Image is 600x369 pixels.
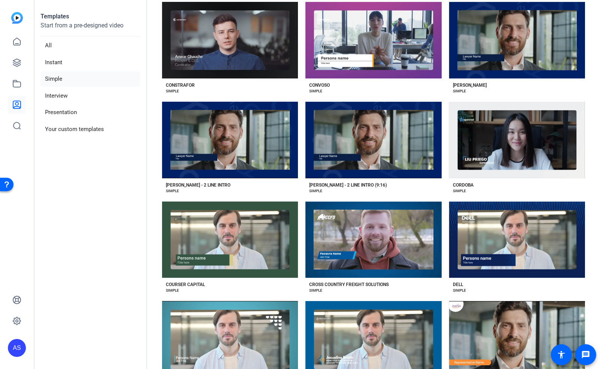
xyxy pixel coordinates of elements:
[581,350,590,359] mat-icon: message
[449,2,585,78] button: Template image
[449,202,585,278] button: Template image
[453,82,487,88] div: [PERSON_NAME]
[305,202,441,278] button: Template image
[453,88,466,94] div: SIMPLE
[41,13,69,20] strong: Templates
[162,202,298,278] button: Template image
[166,288,179,294] div: SIMPLE
[309,188,322,194] div: SIMPLE
[166,88,179,94] div: SIMPLE
[453,188,466,194] div: SIMPLE
[453,288,466,294] div: SIMPLE
[309,88,322,94] div: SIMPLE
[162,2,298,78] button: Template image
[309,82,330,88] div: CONVOSO
[166,188,179,194] div: SIMPLE
[305,102,441,178] button: Template image
[166,182,230,188] div: [PERSON_NAME] - 2 LINE INTRO
[41,55,140,70] li: Instant
[309,282,389,288] div: CROSS COUNTRY FREIGHT SOLUTIONS
[8,339,26,357] div: AS
[557,350,566,359] mat-icon: accessibility
[453,282,463,288] div: DELL
[309,182,387,188] div: [PERSON_NAME] - 2 LINE INTRO (9:16)
[309,288,322,294] div: SIMPLE
[305,2,441,78] button: Template image
[41,122,140,137] li: Your custom templates
[11,12,23,24] img: blue-gradient.svg
[166,282,205,288] div: COURSER CAPITAL
[41,71,140,87] li: Simple
[41,88,140,104] li: Interview
[41,105,140,120] li: Presentation
[162,102,298,178] button: Template image
[453,182,474,188] div: CORDOBA
[166,82,195,88] div: CONSTRAFOR
[449,102,585,178] button: Template image
[41,38,140,53] li: All
[41,21,140,36] p: Start from a pre-designed video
